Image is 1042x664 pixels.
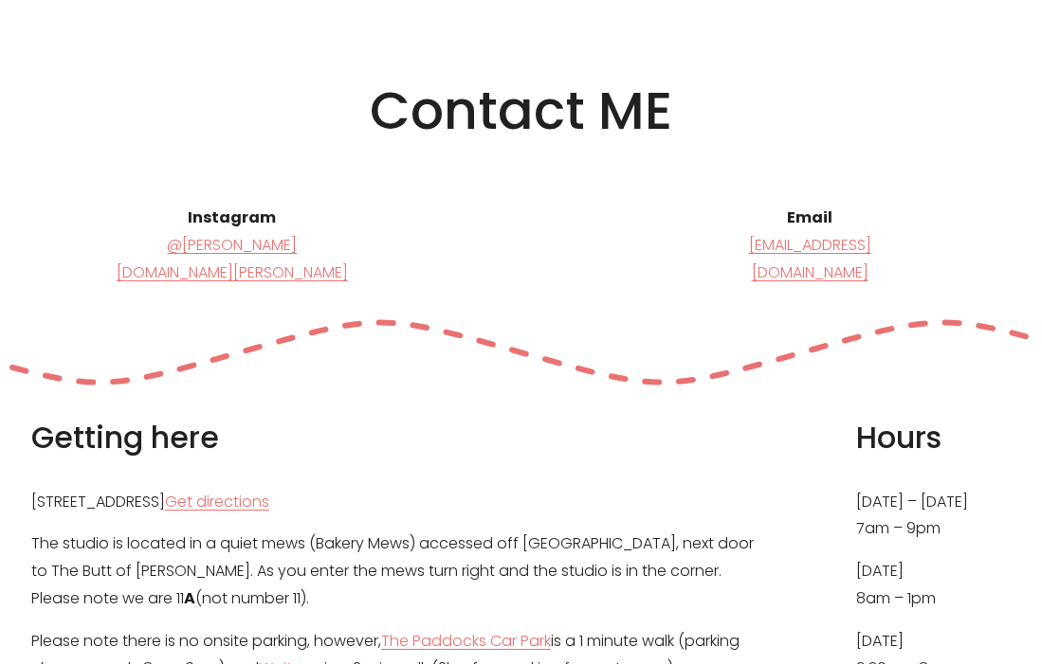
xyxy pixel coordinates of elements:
a: Get directions [165,489,269,516]
a: The Paddocks Car Park [381,628,551,655]
a: [EMAIL_ADDRESS][DOMAIN_NAME] [749,234,871,283]
h3: Getting here [31,418,763,458]
p: [STREET_ADDRESS] [31,489,763,516]
p: The studio is located in a quiet mews (Bakery Mews) accessed off [GEOGRAPHIC_DATA], next door to ... [31,530,763,612]
a: @[PERSON_NAME][DOMAIN_NAME][PERSON_NAME] [117,234,348,283]
strong: Instagram [188,206,276,228]
h1: Contact ME [237,79,804,143]
p: [DATE] – [DATE] 7am – 9pm [856,489,1011,544]
strong: A [184,587,195,609]
strong: Email [787,206,832,228]
h3: Hours [856,418,1011,458]
p: [DATE] 8am – 1pm [856,558,1011,613]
